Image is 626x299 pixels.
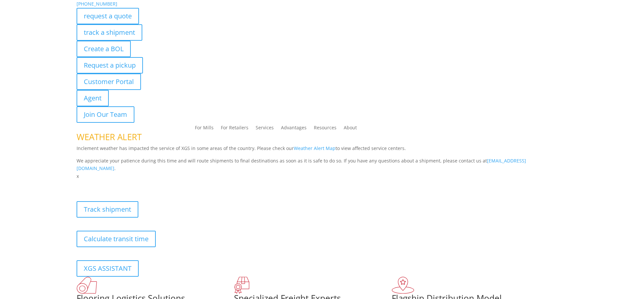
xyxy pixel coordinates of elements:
a: [PHONE_NUMBER] [77,1,117,7]
a: XGS ASSISTANT [77,260,139,277]
a: Weather Alert Map [294,145,336,151]
a: track a shipment [77,24,142,41]
a: Create a BOL [77,41,131,57]
p: We appreciate your patience during this time and will route shipments to final destinations as so... [77,157,550,173]
a: Calculate transit time [77,231,156,247]
a: Resources [314,125,336,133]
a: Join Our Team [77,106,134,123]
p: x [77,172,550,180]
p: Inclement weather has impacted the service of XGS in some areas of the country. Please check our ... [77,144,550,157]
b: Visibility, transparency, and control for your entire supply chain. [77,181,223,187]
a: About [344,125,357,133]
a: request a quote [77,8,139,24]
img: xgs-icon-total-supply-chain-intelligence-red [77,277,97,294]
a: Customer Portal [77,74,141,90]
a: For Mills [195,125,214,133]
a: Request a pickup [77,57,143,74]
img: xgs-icon-flagship-distribution-model-red [392,277,414,294]
a: Agent [77,90,109,106]
a: Advantages [281,125,307,133]
span: WEATHER ALERT [77,131,142,143]
img: xgs-icon-focused-on-flooring-red [234,277,249,294]
a: For Retailers [221,125,248,133]
a: Track shipment [77,201,138,218]
a: Services [256,125,274,133]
